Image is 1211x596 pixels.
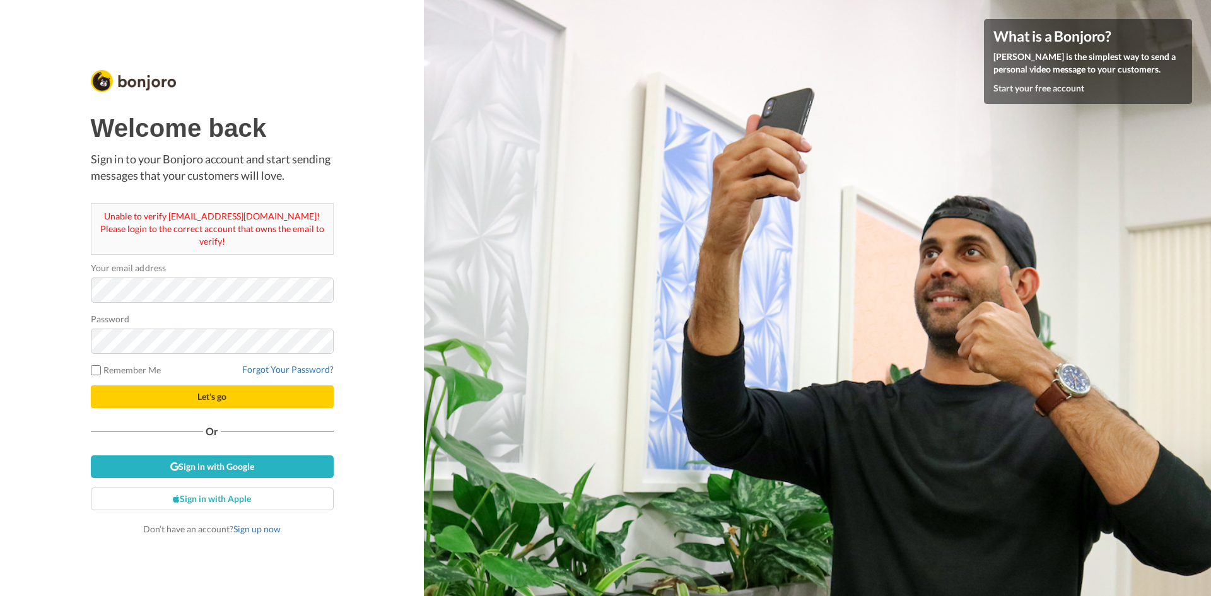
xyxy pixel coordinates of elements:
label: Your email address [91,261,166,274]
p: [PERSON_NAME] is the simplest way to send a personal video message to your customers. [993,50,1183,76]
a: Start your free account [993,83,1084,93]
p: Sign in to your Bonjoro account and start sending messages that your customers will love. [91,151,334,184]
label: Remember Me [91,363,161,377]
span: Let's go [197,391,226,402]
span: Don’t have an account? [143,523,281,534]
label: Password [91,312,130,325]
a: Sign in with Google [91,455,334,478]
a: Sign up now [233,523,281,534]
div: Unable to verify [EMAIL_ADDRESS][DOMAIN_NAME]! Please login to the correct account that owns the ... [91,203,334,255]
a: Sign in with Apple [91,488,334,510]
button: Let's go [91,385,334,408]
a: Forgot Your Password? [242,364,334,375]
h1: Welcome back [91,114,334,142]
input: Remember Me [91,365,101,375]
h4: What is a Bonjoro? [993,28,1183,44]
span: Or [203,427,221,436]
